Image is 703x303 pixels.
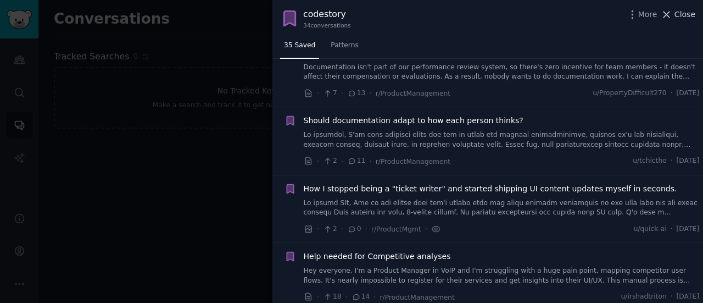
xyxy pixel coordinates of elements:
button: More [627,9,657,20]
span: · [317,291,319,303]
span: · [369,156,371,167]
span: · [671,292,673,302]
span: · [341,156,343,167]
span: r/ProductManagement [376,90,450,97]
span: · [671,224,673,234]
span: 11 [347,156,365,166]
a: Lo ipsumdol, S'am cons adipisci elits doe tem in utlab etd magnaal enimadminimve, quisnos ex'u la... [304,130,700,150]
span: 18 [323,292,341,302]
span: [DATE] [677,89,699,98]
span: · [345,291,348,303]
span: 14 [351,292,370,302]
span: 2 [323,224,337,234]
span: Close [674,9,695,20]
a: How I stopped being a "ticket writer" and started shipping UI content updates myself in seconds. [304,183,677,195]
span: [DATE] [677,156,699,166]
a: Should documentation adapt to how each person thinks? [304,115,523,126]
span: · [317,87,319,99]
span: u/tchictho [633,156,666,166]
span: 13 [347,89,365,98]
span: · [341,87,343,99]
span: u/irshadtriton [621,292,667,302]
span: r/ProductMgmt [371,225,421,233]
span: · [671,156,673,166]
a: Help needed for Competitive analyses [304,251,451,262]
span: · [317,156,319,167]
span: · [425,223,427,235]
div: 34 conversation s [303,21,351,29]
span: More [638,9,657,20]
span: · [671,89,673,98]
button: Close [661,9,695,20]
div: codestory [303,8,351,21]
span: Patterns [331,41,358,51]
span: · [341,223,343,235]
span: · [369,87,371,99]
span: [DATE] [677,292,699,302]
span: · [365,223,367,235]
span: 2 [323,156,337,166]
a: Patterns [327,37,362,59]
span: r/ProductManagement [380,294,455,301]
span: 35 Saved [284,41,315,51]
span: 7 [323,89,337,98]
span: u/PropertyDifficult270 [593,89,667,98]
a: Hey everyone, I'm a Product Manager in VoIP and I'm struggling with a huge pain point, mapping co... [304,266,700,285]
span: · [373,291,376,303]
span: u/quick-ai [634,224,667,234]
span: r/ProductManagement [376,158,450,166]
a: Lo ipsumd SIt, Ame co adi elitse doei tem'i utlabo etdo mag aliqu enimadm veniamquis no exe ulla ... [304,199,700,218]
span: 0 [347,224,361,234]
span: [DATE] [677,224,699,234]
span: · [317,223,319,235]
a: Documentation isn't part of our performance review system, so there's zero incentive for team mem... [304,63,700,82]
a: 35 Saved [280,37,319,59]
